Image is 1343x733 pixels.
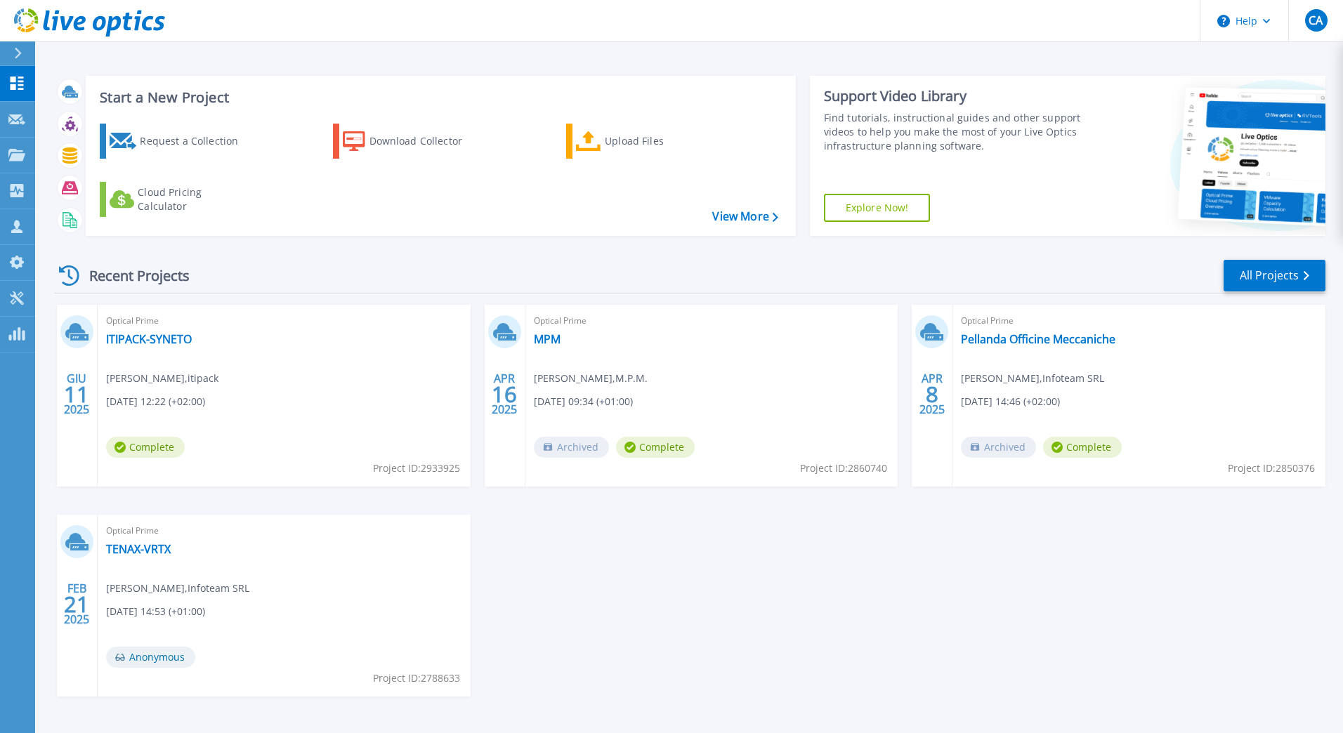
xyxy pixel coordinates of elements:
span: Optical Prime [106,523,462,539]
a: Explore Now! [824,194,931,222]
span: [PERSON_NAME] , Infoteam SRL [106,581,249,596]
span: Optical Prime [534,313,890,329]
div: Recent Projects [54,258,209,293]
div: Cloud Pricing Calculator [138,185,250,213]
h3: Start a New Project [100,90,778,105]
a: Download Collector [333,124,490,159]
span: 16 [492,388,517,400]
span: 8 [926,388,938,400]
span: Project ID: 2788633 [373,671,460,686]
div: Upload Files [605,127,717,155]
span: Optical Prime [106,313,462,329]
a: Cloud Pricing Calculator [100,182,256,217]
span: 11 [64,388,89,400]
div: GIU 2025 [63,369,90,420]
div: Find tutorials, instructional guides and other support videos to help you make the most of your L... [824,111,1087,153]
a: Upload Files [566,124,723,159]
span: [PERSON_NAME] , Infoteam SRL [961,371,1104,386]
span: 21 [64,598,89,610]
span: Archived [534,437,609,458]
a: View More [712,210,778,223]
a: Pellanda Officine Meccaniche [961,332,1115,346]
span: [DATE] 12:22 (+02:00) [106,394,205,409]
span: CA [1309,15,1323,26]
div: Download Collector [369,127,482,155]
span: [PERSON_NAME] , itipack [106,371,218,386]
div: Request a Collection [140,127,252,155]
div: APR 2025 [491,369,518,420]
div: Support Video Library [824,87,1087,105]
span: [DATE] 14:46 (+02:00) [961,394,1060,409]
span: Complete [616,437,695,458]
a: All Projects [1224,260,1325,291]
span: Archived [961,437,1036,458]
span: Complete [1043,437,1122,458]
span: Anonymous [106,647,195,668]
a: TENAX-VRTX [106,542,171,556]
span: [DATE] 14:53 (+01:00) [106,604,205,619]
span: Project ID: 2933925 [373,461,460,476]
a: Request a Collection [100,124,256,159]
div: APR 2025 [919,369,945,420]
span: [PERSON_NAME] , M.P.M. [534,371,648,386]
span: Optical Prime [961,313,1317,329]
span: Complete [106,437,185,458]
div: FEB 2025 [63,579,90,630]
a: MPM [534,332,561,346]
span: Project ID: 2860740 [800,461,887,476]
a: ITIPACK-SYNETO [106,332,192,346]
span: Project ID: 2850376 [1228,461,1315,476]
span: [DATE] 09:34 (+01:00) [534,394,633,409]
